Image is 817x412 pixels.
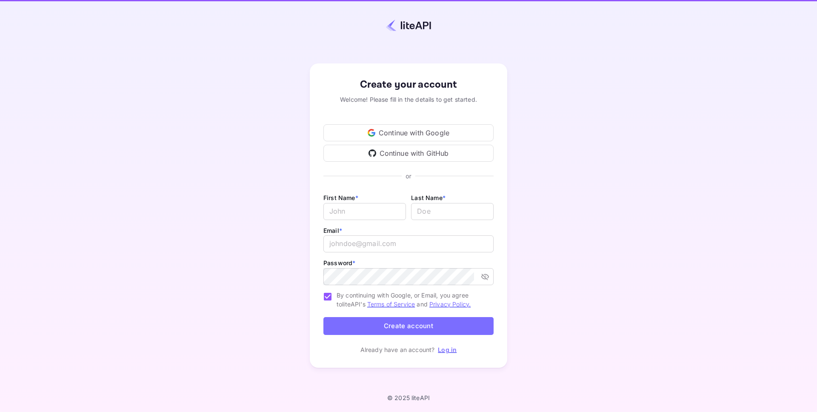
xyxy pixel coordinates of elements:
[323,194,358,201] label: First Name
[323,95,494,104] div: Welcome! Please fill in the details to get started.
[323,124,494,141] div: Continue with Google
[323,235,494,252] input: johndoe@gmail.com
[323,203,406,220] input: John
[411,203,494,220] input: Doe
[323,145,494,162] div: Continue with GitHub
[387,394,430,401] p: © 2025 liteAPI
[323,317,494,335] button: Create account
[323,77,494,92] div: Create your account
[411,194,446,201] label: Last Name
[323,259,355,266] label: Password
[337,291,487,309] span: By continuing with Google, or Email, you agree to liteAPI's and
[438,346,457,353] a: Log in
[360,345,435,354] p: Already have an account?
[429,300,471,308] a: Privacy Policy.
[367,300,415,308] a: Terms of Service
[477,269,493,284] button: toggle password visibility
[386,19,431,31] img: liteapi
[323,227,342,234] label: Email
